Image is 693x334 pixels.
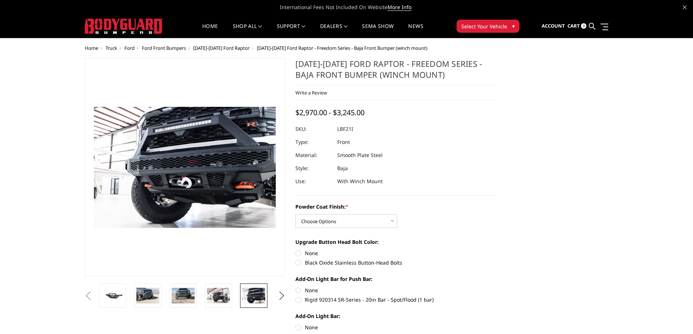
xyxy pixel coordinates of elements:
[295,175,332,188] dt: Use:
[295,286,496,294] label: None
[295,238,496,246] label: Upgrade Button Head Bolt Color:
[85,45,98,51] a: Home
[295,259,496,266] label: Black Oxide Stainless Button-Head Bolts
[295,323,496,331] label: None
[295,108,365,117] span: $2,970.00 - $3,245.00
[207,288,230,303] img: 2021-2025 Ford Raptor - Freedom Series - Baja Front Bumper (winch mount)
[83,290,94,301] button: Previous
[295,296,496,303] label: Rigid 920314 SR-Series - 20in Bar - Spot/Flood (1 bar)
[542,16,565,36] a: Account
[233,24,262,38] a: shop all
[124,45,135,51] a: Ford
[657,299,693,334] iframe: Chat Widget
[337,162,348,175] dd: Baja
[387,4,411,11] a: More Info
[542,23,565,29] span: Account
[337,136,350,149] dd: Front
[277,24,306,38] a: Support
[295,312,496,320] label: Add-On Light Bar:
[242,288,265,303] img: 2021-2025 Ford Raptor - Freedom Series - Baja Front Bumper (winch mount)
[295,122,332,136] dt: SKU:
[362,24,394,38] a: SEMA Show
[85,58,286,276] a: 2021-2025 Ford Raptor - Freedom Series - Baja Front Bumper (winch mount)
[337,122,353,136] dd: LBF21I
[295,275,496,283] label: Add-On Light Bar for Push Bar:
[295,149,332,162] dt: Material:
[202,24,218,38] a: Home
[105,45,117,51] a: Truck
[461,23,507,30] span: Select Your Vehicle
[408,24,423,38] a: News
[142,45,186,51] a: Ford Front Bumpers
[193,45,250,51] a: [DATE]-[DATE] Ford Raptor
[85,19,163,34] img: BODYGUARD BUMPERS
[337,149,383,162] dd: Smooth Plate Steel
[295,249,496,257] label: None
[512,22,515,30] span: ▾
[320,24,348,38] a: Dealers
[457,20,519,33] button: Select Your Vehicle
[295,203,496,210] label: Powder Coat Finish:
[295,89,327,96] a: Write a Review
[257,45,427,51] span: [DATE]-[DATE] Ford Raptor - Freedom Series - Baja Front Bumper (winch mount)
[567,16,586,36] a: Cart 0
[295,162,332,175] dt: Style:
[136,288,159,303] img: 2021-2025 Ford Raptor - Freedom Series - Baja Front Bumper (winch mount)
[337,175,383,188] dd: With Winch Mount
[295,136,332,149] dt: Type:
[581,23,586,29] span: 0
[276,290,287,301] button: Next
[172,288,195,303] img: 2021-2025 Ford Raptor - Freedom Series - Baja Front Bumper (winch mount)
[295,58,496,85] h1: [DATE]-[DATE] Ford Raptor - Freedom Series - Baja Front Bumper (winch mount)
[567,23,580,29] span: Cart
